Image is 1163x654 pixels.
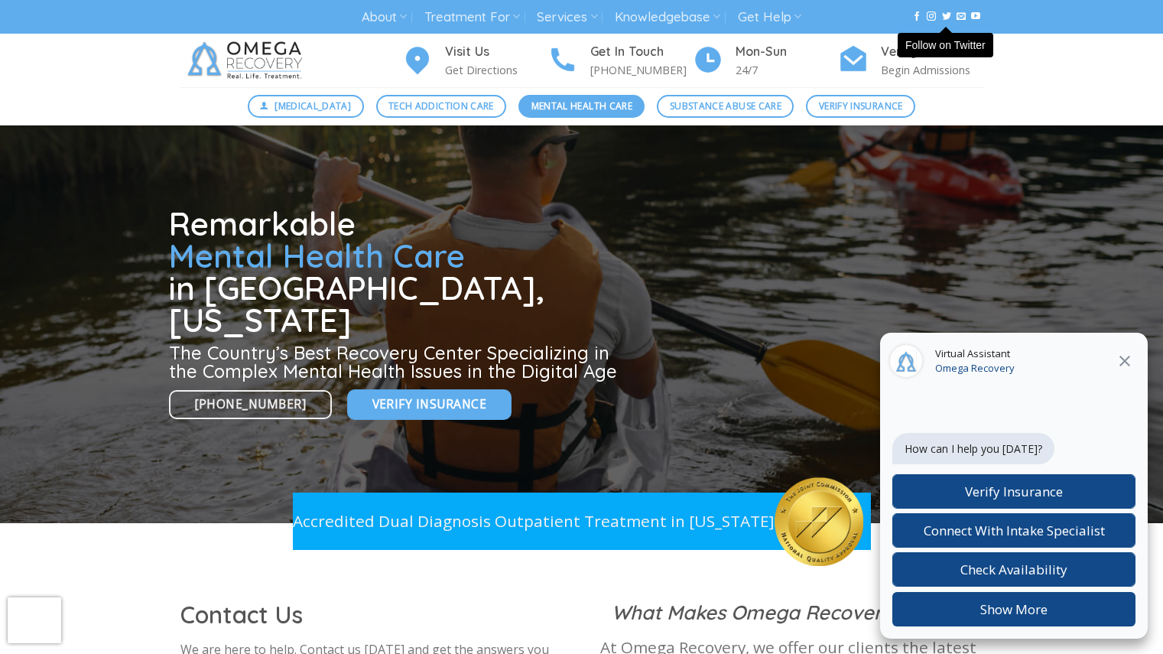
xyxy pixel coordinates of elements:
[881,61,983,79] p: Begin Admissions
[738,3,801,31] a: Get Help
[362,3,407,31] a: About
[180,34,314,87] img: Omega Recovery
[169,343,623,380] h3: The Country’s Best Recovery Center Specializing in the Complex Mental Health Issues in the Digita...
[388,99,494,113] span: Tech Addiction Care
[971,11,980,22] a: Follow on YouTube
[531,99,632,113] span: Mental Health Care
[590,42,693,62] h4: Get In Touch
[180,600,303,630] span: Contact Us
[881,42,983,62] h4: Verify Insurance
[819,99,903,113] span: Verify Insurance
[293,509,775,534] p: Accredited Dual Diagnosis Outpatient Treatment in [US_STATE]
[957,11,966,22] a: Send us an email
[169,236,465,276] span: Mental Health Care
[445,61,547,79] p: Get Directions
[736,61,838,79] p: 24/7
[657,95,794,118] a: Substance Abuse Care
[424,3,520,31] a: Treatment For
[612,600,964,624] strong: What Makes Omega Recovery Unique
[838,42,983,80] a: Verify Insurance Begin Admissions
[169,208,623,337] h1: Remarkable in [GEOGRAPHIC_DATA], [US_STATE]
[615,3,720,31] a: Knowledgebase
[942,11,951,22] a: Follow on Twitter
[736,42,838,62] h4: Mon-Sun
[670,99,781,113] span: Substance Abuse Care
[518,95,645,118] a: Mental Health Care
[347,389,512,419] a: Verify Insurance
[372,395,486,414] span: Verify Insurance
[912,11,921,22] a: Follow on Facebook
[169,390,333,420] a: [PHONE_NUMBER]
[806,95,915,118] a: Verify Insurance
[590,61,693,79] p: [PHONE_NUMBER]
[537,3,597,31] a: Services
[402,42,547,80] a: Visit Us Get Directions
[275,99,351,113] span: [MEDICAL_DATA]
[547,42,693,80] a: Get In Touch [PHONE_NUMBER]
[927,11,936,22] a: Follow on Instagram
[248,95,364,118] a: [MEDICAL_DATA]
[376,95,507,118] a: Tech Addiction Care
[445,42,547,62] h4: Visit Us
[195,395,307,414] span: [PHONE_NUMBER]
